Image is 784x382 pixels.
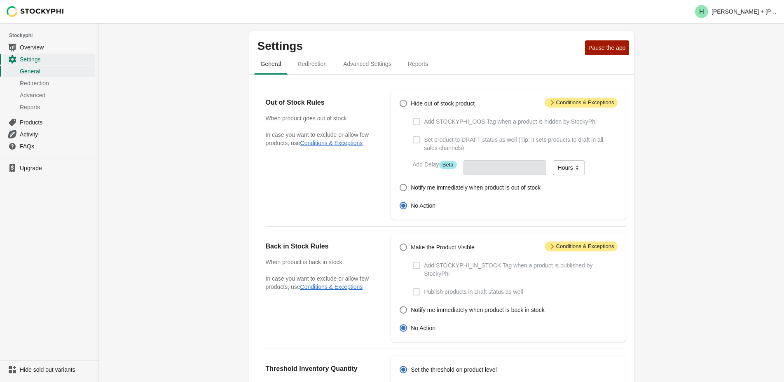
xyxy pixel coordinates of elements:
span: Overview [20,43,94,52]
span: Hide out of stock product [411,99,475,108]
span: Conditions & Exceptions [545,241,618,251]
span: Conditions & Exceptions [545,98,618,108]
span: Add STOCKYPHI_IN_STOCK Tag when a product is published by StockyPhi [424,261,617,278]
h2: Threshold Inventory Quantity [266,364,375,374]
h3: When product goes out of stock [266,114,375,122]
a: FAQs [3,140,95,152]
span: Products [20,118,94,127]
span: FAQs [20,142,94,150]
span: No Action [411,202,435,210]
a: Overview [3,41,95,53]
a: Activity [3,128,95,140]
span: Beta [439,161,457,169]
h2: Back in Stock Rules [266,241,375,251]
button: general [253,53,290,75]
span: Add STOCKYPHI_OOS Tag when a product is hidden by StockyPhi [424,117,597,126]
a: Advanced [3,89,95,101]
a: Settings [3,53,95,65]
p: Settings [257,40,582,53]
text: H [699,8,704,15]
img: Stockyphi [7,6,64,17]
span: Avatar with initials H [695,5,708,18]
span: Set the threshold on product level [411,366,497,374]
span: Notify me immediately when product is back in stock [411,306,544,314]
span: Notify me immediately when product is out of stock [411,183,541,192]
span: General [20,67,94,75]
span: Stockyphi [9,31,98,40]
span: No Action [411,324,435,332]
a: Products [3,116,95,128]
span: Make the Product Visible [411,243,475,251]
a: General [3,65,95,77]
span: Publish products in Draft status as well [424,288,523,296]
span: Advanced Settings [337,56,398,71]
a: Reports [3,101,95,113]
span: Reports [20,103,94,111]
span: Set product to DRAFT status as well (Tip: it sets products to draft in all sales channels) [424,136,617,152]
a: Upgrade [3,162,95,174]
button: Conditions & Exceptions [300,140,363,146]
p: [PERSON_NAME] + [PERSON_NAME] [711,8,777,15]
button: Advanced settings [335,53,400,75]
span: Advanced [20,91,94,99]
p: In case you want to exclude or allow few products, use [266,274,375,291]
a: Redirection [3,77,95,89]
label: Add Delay [412,160,456,169]
span: Redirection [291,56,333,71]
button: Pause the app [585,40,629,55]
a: Hide sold out variants [3,364,95,375]
button: redirection [289,53,335,75]
span: Settings [20,55,94,63]
span: Pause the app [588,45,625,51]
button: Conditions & Exceptions [300,284,363,290]
span: General [254,56,288,71]
span: Redirection [20,79,94,87]
h3: When product is back in stock [266,258,375,266]
span: Upgrade [20,164,94,172]
button: Avatar with initials H[PERSON_NAME] + [PERSON_NAME] [692,3,781,20]
button: reports [400,53,436,75]
span: Reports [401,56,435,71]
span: Hide sold out variants [20,366,94,374]
h2: Out of Stock Rules [266,98,375,108]
p: In case you want to exclude or allow few products, use [266,131,375,147]
span: Activity [20,130,94,138]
